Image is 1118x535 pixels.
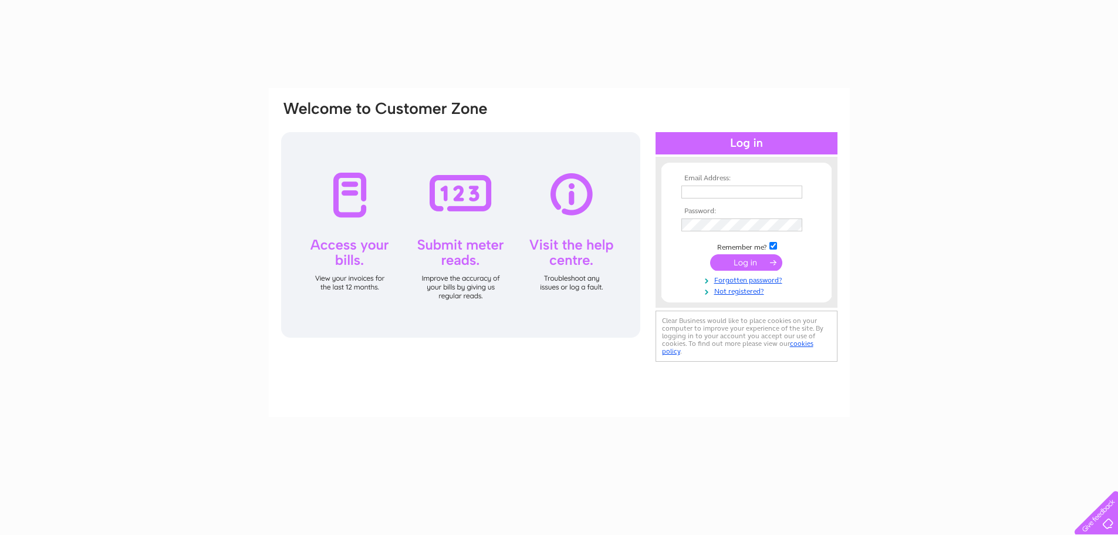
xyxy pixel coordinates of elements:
a: cookies policy [662,339,813,355]
a: Not registered? [681,285,815,296]
input: Submit [710,254,782,271]
td: Remember me? [678,240,815,252]
th: Password: [678,207,815,216]
a: Forgotten password? [681,274,815,285]
div: Clear Business would like to place cookies on your computer to improve your experience of the sit... [656,311,837,362]
th: Email Address: [678,174,815,183]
